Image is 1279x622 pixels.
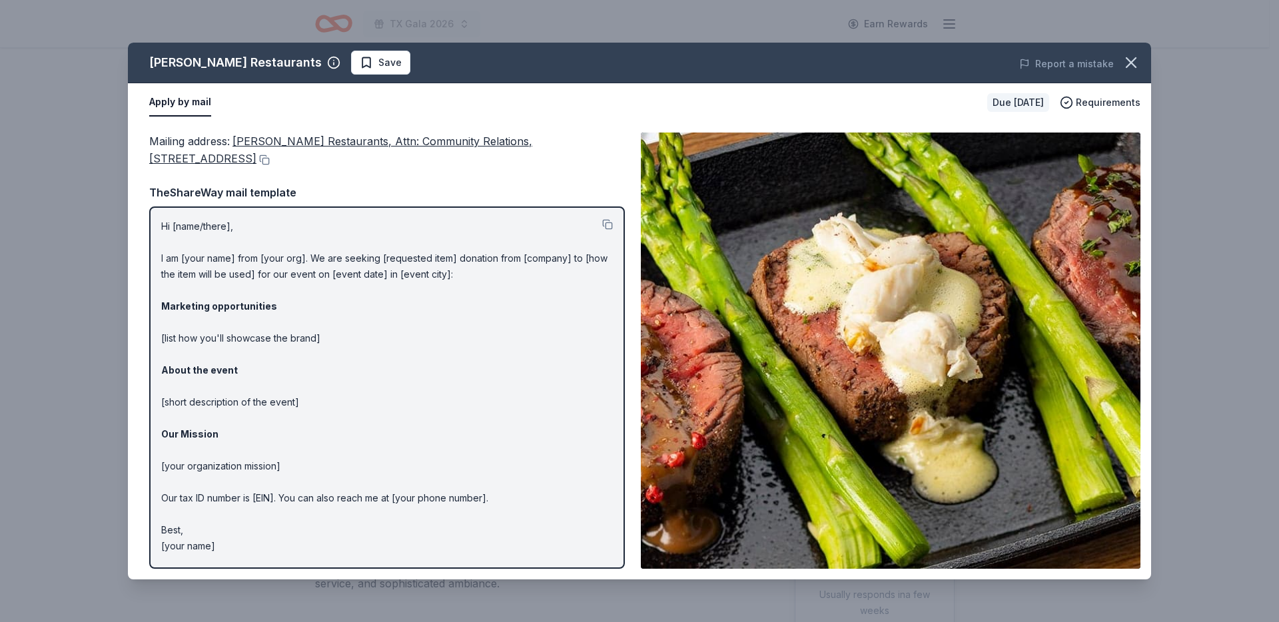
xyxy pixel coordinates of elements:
div: TheShareWay mail template [149,184,625,201]
p: Hi [name/there], I am [your name] from [your org]. We are seeking [requested item] donation from ... [161,218,613,554]
strong: About the event [161,364,238,376]
button: Requirements [1060,95,1140,111]
button: Report a mistake [1019,56,1114,72]
strong: Marketing opportunities [161,300,277,312]
button: Apply by mail [149,89,211,117]
button: Save [351,51,410,75]
div: [PERSON_NAME] Restaurants [149,52,322,73]
strong: Our Mission [161,428,218,440]
div: Mailing address : [149,133,625,168]
span: Requirements [1076,95,1140,111]
span: [PERSON_NAME] Restaurants, Attn: Community Relations, [STREET_ADDRESS] [149,135,532,165]
span: Save [378,55,402,71]
div: Due [DATE] [987,93,1049,112]
img: Image for Perry's Restaurants [641,133,1140,569]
